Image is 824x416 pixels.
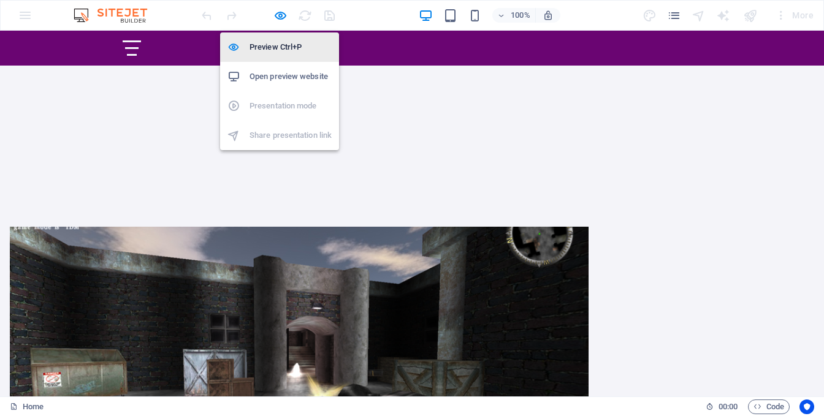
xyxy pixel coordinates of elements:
[799,399,814,414] button: Usercentrics
[71,8,162,23] img: Editor Logo
[250,40,332,55] h6: Preview Ctrl+P
[727,402,729,411] span: :
[511,8,530,23] h6: 100%
[667,8,682,23] button: pages
[250,69,332,84] h6: Open preview website
[748,399,790,414] button: Code
[719,399,738,414] span: 00 00
[10,399,44,414] a: Click to cancel selection. Double-click to open Pages
[492,8,536,23] button: 100%
[543,10,554,21] i: On resize automatically adjust zoom level to fit chosen device.
[753,399,784,414] span: Code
